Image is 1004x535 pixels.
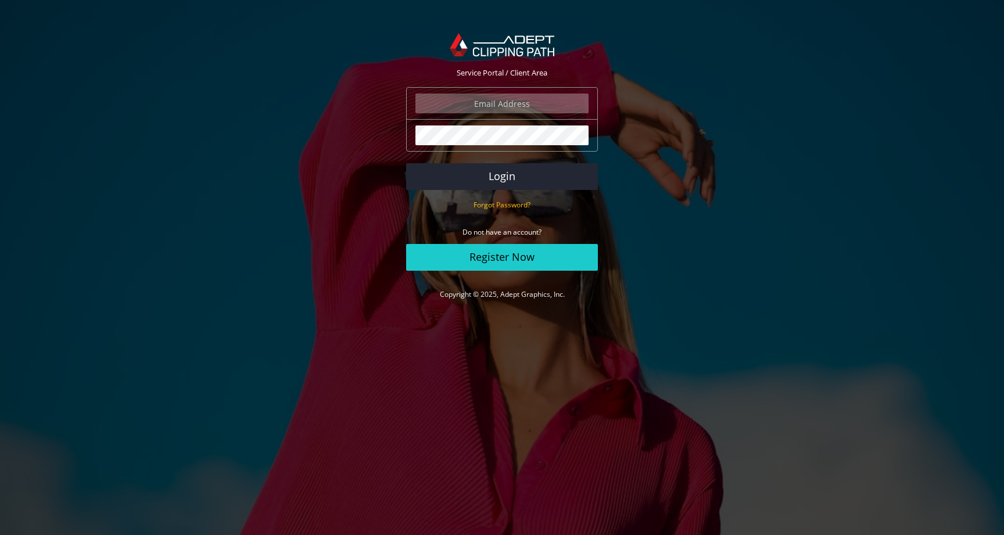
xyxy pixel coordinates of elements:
small: Forgot Password? [474,200,530,210]
small: Do not have an account? [462,227,542,237]
span: Service Portal / Client Area [457,67,547,78]
a: Copyright © 2025, Adept Graphics, Inc. [440,289,565,299]
img: Adept Graphics [450,33,554,56]
a: Register Now [406,244,598,271]
button: Login [406,163,598,190]
a: Forgot Password? [474,199,530,210]
input: Email Address [415,94,589,113]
